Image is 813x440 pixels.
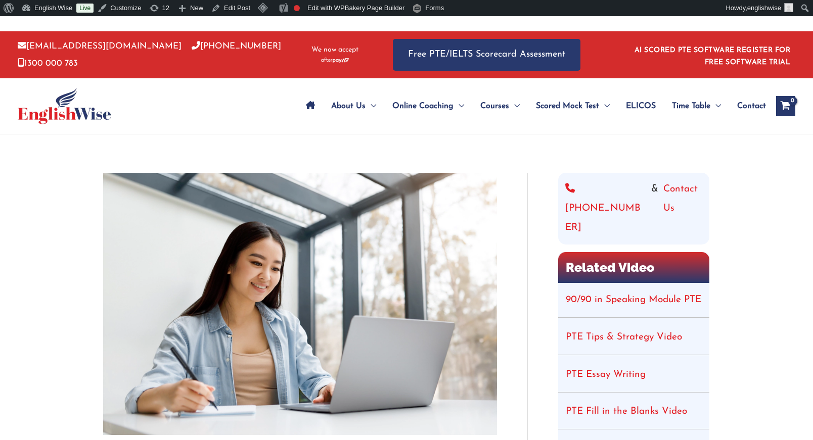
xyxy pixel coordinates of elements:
span: Menu Toggle [599,88,610,124]
img: cropped-ew-logo [18,88,111,124]
a: [PHONE_NUMBER] [192,42,281,51]
span: About Us [331,88,366,124]
a: Online CoachingMenu Toggle [384,88,472,124]
span: englishwise [747,4,781,12]
span: Scored Mock Test [536,88,599,124]
a: About UsMenu Toggle [323,88,384,124]
a: Time TableMenu Toggle [664,88,729,124]
aside: Header Widget 1 [628,38,795,71]
a: PTE Fill in the Blanks Video [566,407,687,416]
h2: Related Video [558,252,709,283]
a: PTE Essay Writing [566,370,646,379]
a: View Shopping Cart, empty [776,96,795,116]
div: Focus keyphrase not set [294,5,300,11]
a: Contact Us [663,180,702,237]
span: Courses [480,88,509,124]
nav: Site Navigation: Main Menu [298,88,766,124]
img: ashok kumar [784,3,793,12]
div: & [565,180,702,237]
a: 1300 000 783 [18,59,78,68]
a: Free PTE/IELTS Scorecard Assessment [393,39,580,71]
span: ELICOS [626,88,656,124]
a: 90/90 in Speaking Module PTE [566,295,701,305]
img: Afterpay-Logo [321,58,349,63]
a: PTE Tips & Strategy Video [566,332,682,342]
a: [PHONE_NUMBER] [565,180,646,237]
span: Online Coaching [392,88,454,124]
a: AI SCORED PTE SOFTWARE REGISTER FOR FREE SOFTWARE TRIAL [635,46,791,66]
a: [EMAIL_ADDRESS][DOMAIN_NAME] [18,42,182,51]
a: Contact [729,88,766,124]
a: ELICOS [618,88,664,124]
span: Menu Toggle [366,88,376,124]
a: CoursesMenu Toggle [472,88,528,124]
a: Scored Mock TestMenu Toggle [528,88,618,124]
span: Menu Toggle [454,88,464,124]
span: Menu Toggle [509,88,520,124]
span: Menu Toggle [710,88,721,124]
a: Live [76,4,94,13]
span: Contact [737,88,766,124]
span: Time Table [672,88,710,124]
span: We now accept [311,45,358,55]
